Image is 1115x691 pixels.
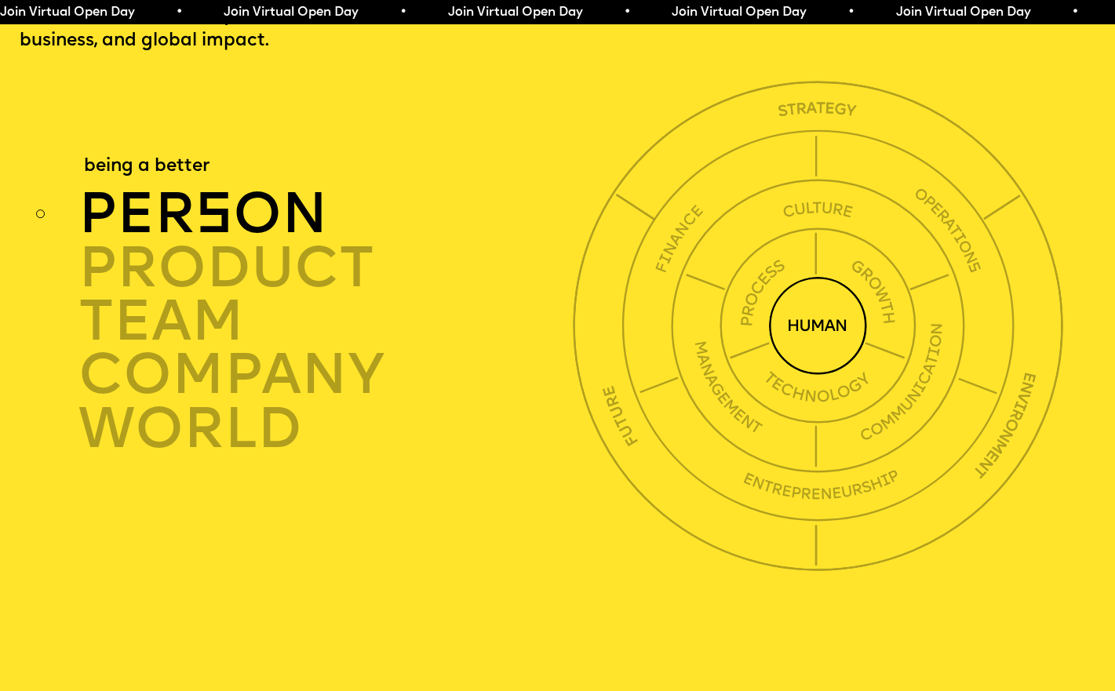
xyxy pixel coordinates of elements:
[847,6,854,19] span: •
[78,295,581,348] div: TEAM
[84,155,210,179] div: being a better
[78,402,581,456] div: world
[78,348,581,402] div: company
[78,188,581,242] div: per on
[78,242,581,295] div: product
[399,6,406,19] span: •
[624,6,631,19] span: •
[176,6,183,19] span: •
[1072,6,1079,19] span: •
[195,189,233,246] span: s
